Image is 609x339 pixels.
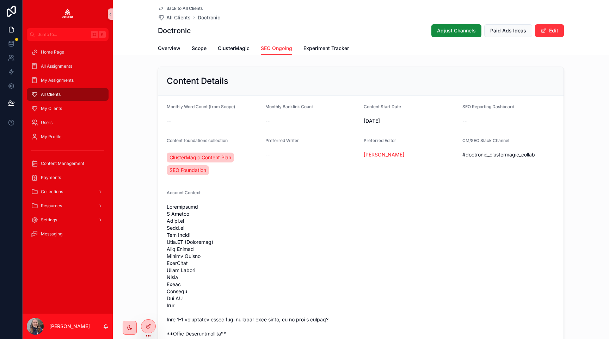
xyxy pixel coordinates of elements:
[166,14,191,21] span: All Clients
[41,203,62,209] span: Resources
[27,185,109,198] a: Collections
[192,45,207,52] span: Scope
[27,228,109,240] a: Messaging
[265,151,270,158] span: --
[462,117,467,124] span: --
[198,14,220,21] a: Doctronic
[265,138,299,143] span: Preferred Writer
[99,32,105,37] span: K
[167,153,234,162] a: ClusterMagic Content Plan
[158,42,180,56] a: Overview
[27,130,109,143] a: My Profile
[364,104,401,109] span: Content Start Date
[364,117,457,124] span: [DATE]
[41,231,62,237] span: Messaging
[265,104,313,109] span: Monthly Backlink Count
[167,104,235,109] span: Monthly Word Count (from Scope)
[437,27,476,34] span: Adjust Channels
[462,104,514,109] span: SEO Reporting Dashboard
[27,171,109,184] a: Payments
[158,26,191,36] h1: Doctronic
[158,45,180,52] span: Overview
[27,116,109,129] a: Users
[41,120,53,125] span: Users
[192,42,207,56] a: Scope
[261,45,292,52] span: SEO Ongoing
[27,28,109,41] button: Jump to...K
[27,214,109,226] a: Settings
[158,6,203,11] a: Back to All Clients
[27,74,109,87] a: My Assignments
[167,117,171,124] span: --
[41,92,61,97] span: All Clients
[27,102,109,115] a: My Clients
[27,199,109,212] a: Resources
[41,134,61,140] span: My Profile
[261,42,292,55] a: SEO Ongoing
[41,189,63,195] span: Collections
[166,6,203,11] span: Back to All Clients
[167,190,201,195] span: Account Context
[41,175,61,180] span: Payments
[462,151,555,158] span: #doctronic_clustermagic_collab
[27,60,109,73] a: All Assignments
[170,154,231,161] span: ClusterMagic Content Plan
[27,157,109,170] a: Content Management
[27,88,109,101] a: All Clients
[62,8,73,20] img: App logo
[218,42,250,56] a: ClusterMagic
[167,138,228,143] span: Content foundations collection
[431,24,481,37] button: Adjust Channels
[265,117,270,124] span: --
[218,45,250,52] span: ClusterMagic
[167,75,228,87] h2: Content Details
[41,217,57,223] span: Settings
[535,24,564,37] button: Edit
[49,323,90,330] p: [PERSON_NAME]
[490,27,526,34] span: Paid Ads Ideas
[41,63,72,69] span: All Assignments
[23,41,113,249] div: scrollable content
[462,138,509,143] span: CM/SEO Slack Channel
[158,14,191,21] a: All Clients
[41,78,74,83] span: My Assignments
[303,42,349,56] a: Experiment Tracker
[484,24,532,37] button: Paid Ads Ideas
[41,49,64,55] span: Home Page
[41,161,84,166] span: Content Management
[303,45,349,52] span: Experiment Tracker
[364,138,396,143] span: Preferred Editor
[167,165,209,175] a: SEO Foundation
[41,106,62,111] span: My Clients
[364,151,404,158] a: [PERSON_NAME]
[27,46,109,58] a: Home Page
[38,32,88,37] span: Jump to...
[170,167,206,174] span: SEO Foundation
